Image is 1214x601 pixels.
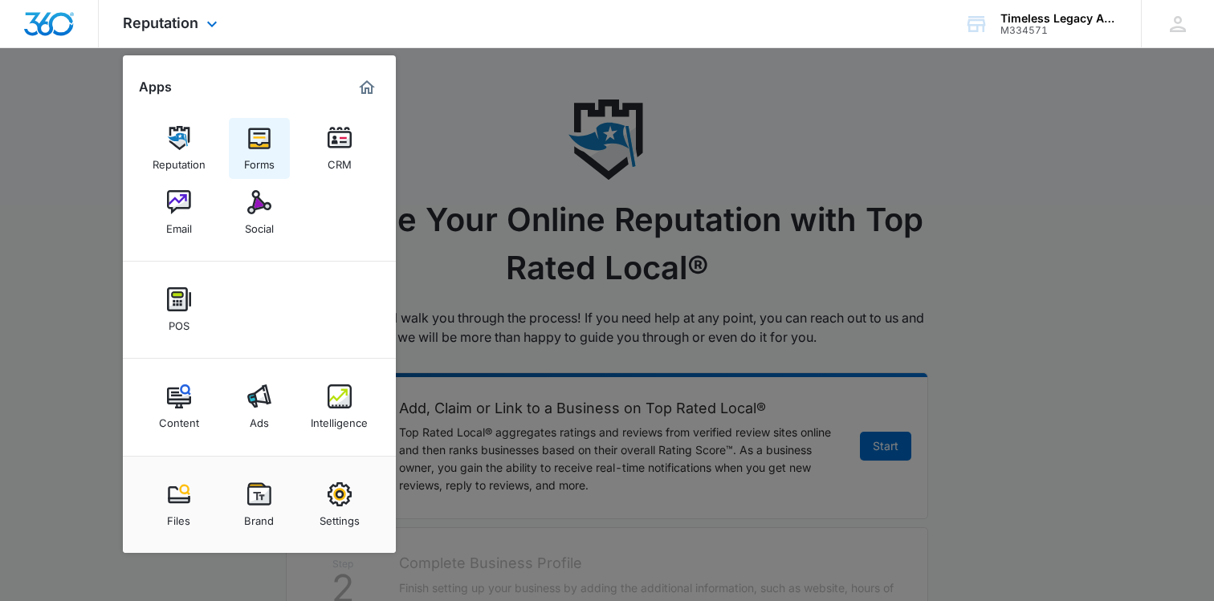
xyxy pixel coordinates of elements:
[229,376,290,437] a: Ads
[1000,25,1118,36] div: account id
[167,506,190,527] div: Files
[250,408,269,429] div: Ads
[309,376,370,437] a: Intelligence
[149,118,210,179] a: Reputation
[1000,12,1118,25] div: account name
[311,408,368,429] div: Intelligence
[245,214,274,235] div: Social
[169,311,189,332] div: POS
[229,118,290,179] a: Forms
[139,79,172,95] h2: Apps
[244,150,275,171] div: Forms
[166,214,192,235] div: Email
[149,279,210,340] a: POS
[354,75,380,100] a: Marketing 360® Dashboard
[309,474,370,535] a: Settings
[159,408,199,429] div: Content
[149,474,210,535] a: Files
[229,474,290,535] a: Brand
[328,150,352,171] div: CRM
[149,376,210,437] a: Content
[320,506,360,527] div: Settings
[244,506,274,527] div: Brand
[149,182,210,243] a: Email
[153,150,206,171] div: Reputation
[229,182,290,243] a: Social
[309,118,370,179] a: CRM
[123,14,198,31] span: Reputation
